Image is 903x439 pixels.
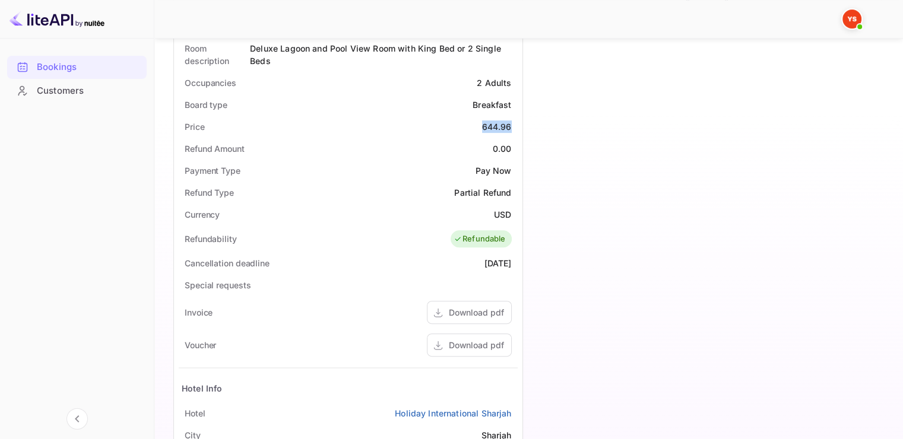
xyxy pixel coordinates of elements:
div: 644.96 [482,120,512,133]
ya-tr-span: Room description [185,43,229,66]
ya-tr-span: Breakfast [473,100,511,110]
ya-tr-span: Cancellation deadline [185,258,270,268]
ya-tr-span: Refundable [462,233,506,245]
div: [DATE] [484,257,512,269]
ya-tr-span: Board type [185,100,227,110]
ya-tr-span: Voucher [185,340,216,350]
ya-tr-span: Refund Amount [185,144,245,154]
img: Yandex Support [842,9,861,28]
ya-tr-span: Partial Refund [454,187,511,198]
div: Bookings [7,56,147,79]
ya-tr-span: Refund Type [185,187,234,198]
ya-tr-span: Customers [37,84,84,98]
div: Customers [7,79,147,103]
ya-tr-span: USD [494,209,511,220]
img: LiteAPI logo [9,9,104,28]
button: Collapse navigation [66,408,88,430]
div: 0.00 [493,142,512,155]
ya-tr-span: Invoice [185,307,213,317]
ya-tr-span: Occupancies [185,78,236,88]
div: Download pdf [449,339,504,351]
a: Customers [7,79,147,101]
ya-tr-span: Download pdf [449,307,504,317]
ya-tr-span: Bookings [37,61,77,74]
ya-tr-span: Payment Type [185,166,240,176]
ya-tr-span: Pay Now [475,166,511,176]
ya-tr-span: 2 Adults [477,78,511,88]
ya-tr-span: Deluxe Lagoon and Pool View Room with King Bed or 2 Single Beds [250,43,501,66]
a: Holiday International Sharjah [395,407,511,419]
ya-tr-span: Holiday International Sharjah [395,408,511,418]
ya-tr-span: Refundability [185,234,237,244]
a: Bookings [7,56,147,78]
ya-tr-span: Hotel Info [182,383,223,393]
ya-tr-span: Currency [185,209,220,220]
ya-tr-span: Special requests [185,280,251,290]
ya-tr-span: Price [185,122,205,132]
ya-tr-span: Hotel [185,408,205,418]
